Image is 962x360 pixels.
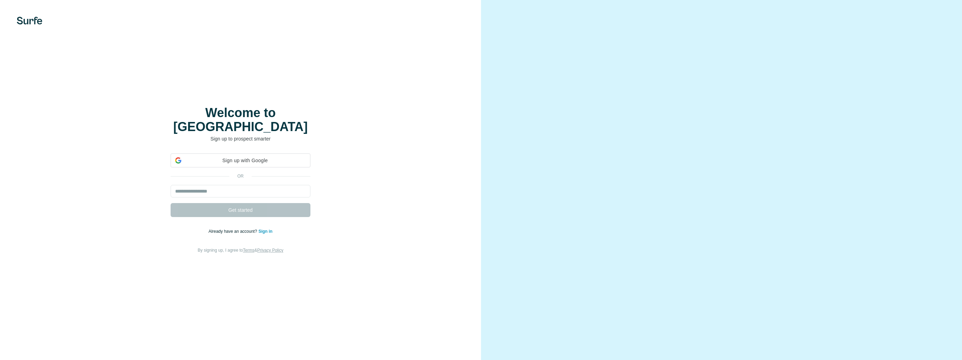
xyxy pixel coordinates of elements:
[17,17,42,24] img: Surfe's logo
[184,157,306,164] span: Sign up with Google
[258,229,272,234] a: Sign in
[257,248,283,253] a: Privacy Policy
[171,106,310,134] h1: Welcome to [GEOGRAPHIC_DATA]
[171,153,310,167] div: Sign up with Google
[171,135,310,142] p: Sign up to prospect smarter
[229,173,252,179] p: or
[243,248,254,253] a: Terms
[198,248,283,253] span: By signing up, I agree to &
[209,229,259,234] span: Already have an account?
